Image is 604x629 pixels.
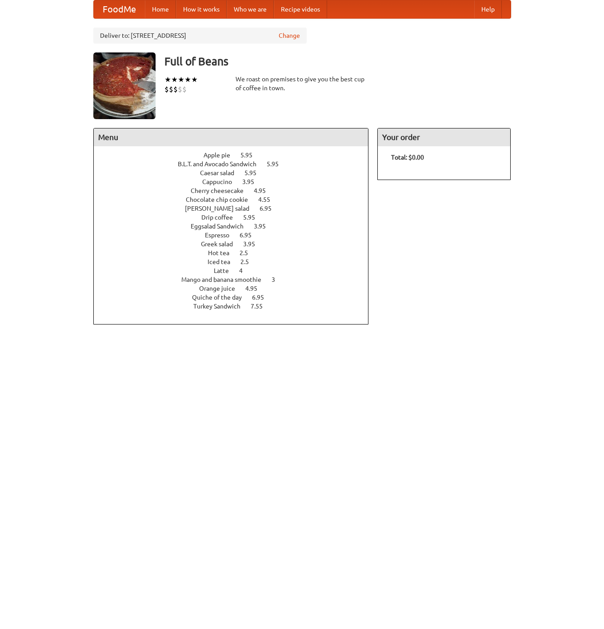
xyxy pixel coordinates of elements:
li: ★ [164,75,171,84]
b: Total: $0.00 [391,154,424,161]
a: Orange juice 4.95 [199,285,274,292]
span: Hot tea [208,249,238,256]
span: Eggsalad Sandwich [191,223,252,230]
span: [PERSON_NAME] salad [185,205,258,212]
li: $ [173,84,178,94]
a: Eggsalad Sandwich 3.95 [191,223,282,230]
a: FoodMe [94,0,145,18]
div: We roast on premises to give you the best cup of coffee in town. [236,75,369,92]
a: Mango and banana smoothie 3 [181,276,292,283]
span: 4 [239,267,252,274]
span: B.L.T. and Avocado Sandwich [178,160,265,168]
a: [PERSON_NAME] salad 6.95 [185,205,288,212]
li: ★ [178,75,184,84]
span: 3.95 [254,223,275,230]
h3: Full of Beans [164,52,511,70]
a: Caesar salad 5.95 [200,169,273,176]
li: $ [182,84,187,94]
span: 7.55 [251,303,272,310]
li: $ [169,84,173,94]
a: Chocolate chip cookie 4.55 [186,196,287,203]
span: 3.95 [242,178,263,185]
li: ★ [184,75,191,84]
a: Hot tea 2.5 [208,249,264,256]
a: Greek salad 3.95 [201,240,272,248]
span: 2.5 [240,258,258,265]
a: Home [145,0,176,18]
a: Recipe videos [274,0,327,18]
a: Cappucino 3.95 [202,178,271,185]
span: 2.5 [240,249,257,256]
a: Change [279,31,300,40]
h4: Menu [94,128,368,146]
a: Help [474,0,502,18]
span: 4.55 [258,196,279,203]
span: 6.95 [240,232,260,239]
span: Mango and banana smoothie [181,276,270,283]
span: Orange juice [199,285,244,292]
a: B.L.T. and Avocado Sandwich 5.95 [178,160,295,168]
a: How it works [176,0,227,18]
li: $ [178,84,182,94]
a: Cherry cheesecake 4.95 [191,187,282,194]
a: Quiche of the day 6.95 [192,294,280,301]
span: Drip coffee [201,214,242,221]
span: Chocolate chip cookie [186,196,257,203]
span: 6.95 [252,294,273,301]
span: Apple pie [204,152,239,159]
span: Espresso [205,232,238,239]
a: Who we are [227,0,274,18]
span: 4.95 [245,285,266,292]
a: Latte 4 [214,267,259,274]
span: Cappucino [202,178,241,185]
span: 5.95 [240,152,261,159]
li: ★ [171,75,178,84]
span: 5.95 [244,169,265,176]
span: Caesar salad [200,169,243,176]
a: Iced tea 2.5 [208,258,265,265]
span: Latte [214,267,238,274]
span: Iced tea [208,258,239,265]
div: Deliver to: [STREET_ADDRESS] [93,28,307,44]
img: angular.jpg [93,52,156,119]
span: Cherry cheesecake [191,187,252,194]
a: Espresso 6.95 [205,232,268,239]
span: 5.95 [267,160,288,168]
span: Quiche of the day [192,294,251,301]
span: 6.95 [260,205,280,212]
a: Turkey Sandwich 7.55 [193,303,279,310]
span: Greek salad [201,240,242,248]
a: Drip coffee 5.95 [201,214,272,221]
h4: Your order [378,128,510,146]
span: 4.95 [254,187,275,194]
li: $ [164,84,169,94]
span: 3 [272,276,284,283]
span: Turkey Sandwich [193,303,249,310]
a: Apple pie 5.95 [204,152,269,159]
span: 3.95 [243,240,264,248]
span: 5.95 [243,214,264,221]
li: ★ [191,75,198,84]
